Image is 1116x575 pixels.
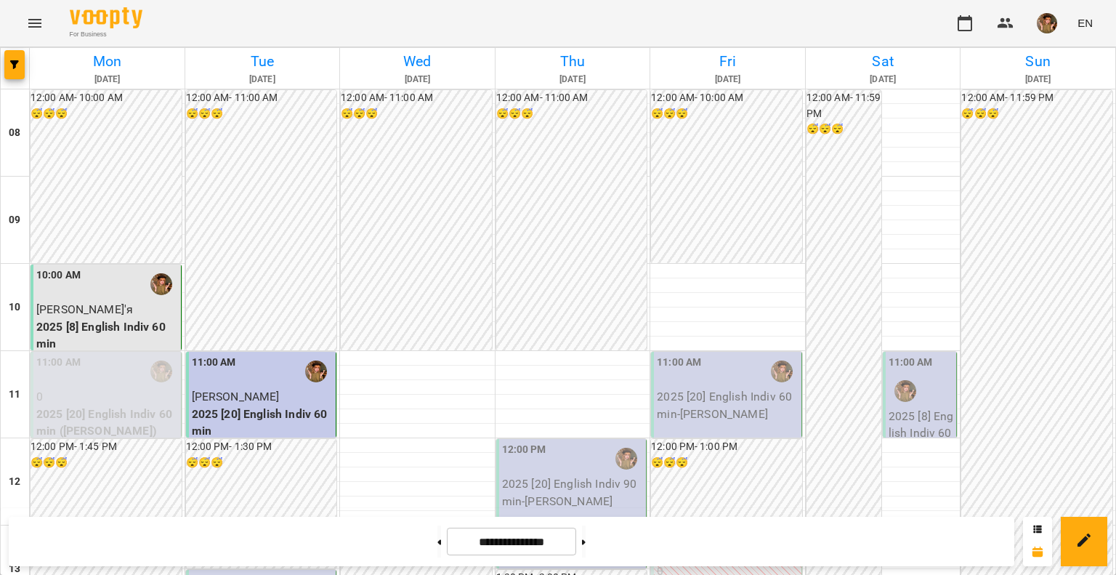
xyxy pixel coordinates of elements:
h6: 08 [9,125,20,141]
p: 2025 [20] English Indiv 60 min - [PERSON_NAME] [657,388,798,422]
img: Voopty Logo [70,7,142,28]
h6: 12:00 AM - 11:59 PM [961,90,1112,106]
span: For Business [70,30,142,39]
h6: 😴😴😴 [186,455,337,471]
span: EN [1077,15,1093,31]
h6: Wed [342,50,493,73]
p: 0 [36,388,178,406]
p: 2025 [8] English Indiv 60 min [36,318,178,353]
h6: 09 [9,212,20,228]
h6: 12:00 PM - 1:30 PM [186,439,337,455]
h6: [DATE] [32,73,182,87]
h6: 😴😴😴 [496,106,647,122]
h6: [DATE] [342,73,493,87]
h6: Thu [498,50,648,73]
h6: 12:00 AM - 11:00 AM [496,90,647,106]
h6: 😴😴😴 [31,106,182,122]
h6: 😴😴😴 [186,106,337,122]
h6: 😴😴😴 [806,121,881,137]
h6: 10 [9,299,20,315]
h6: 😴😴😴 [651,106,802,122]
h6: [DATE] [963,73,1113,87]
h6: 12 [9,474,20,490]
h6: Mon [32,50,182,73]
img: 166010c4e833d35833869840c76da126.jpeg [1037,13,1057,33]
h6: 12:00 AM - 11:00 AM [186,90,337,106]
button: EN [1072,9,1099,36]
button: Menu [17,6,52,41]
img: Горошинська Олександра (а) [305,361,327,382]
h6: 😴😴😴 [961,106,1112,122]
h6: 😴😴😴 [341,106,492,122]
img: Горошинська Олександра (а) [150,361,172,382]
h6: 😴😴😴 [31,455,182,471]
h6: [DATE] [808,73,958,87]
label: 12:00 PM [502,442,546,458]
h6: 12:00 AM - 10:00 AM [651,90,802,106]
p: 2025 [20] English Indiv 90 min - [PERSON_NAME] [502,475,644,510]
h6: Fri [652,50,803,73]
h6: Tue [187,50,338,73]
h6: 11 [9,387,20,403]
span: [PERSON_NAME]'я [36,302,133,316]
h6: 12:00 AM - 10:00 AM [31,90,182,106]
img: Горошинська Олександра (а) [771,361,793,382]
span: [PERSON_NAME] [192,390,280,403]
img: Горошинська Олександра (а) [615,448,637,470]
h6: 12:00 AM - 11:00 AM [341,90,492,106]
p: 2025 [20] English Indiv 60 min [192,406,333,440]
h6: 😴😴😴 [651,455,802,471]
h6: 12:00 AM - 11:59 PM [806,90,881,121]
p: 2025 [8] English Indiv 60 min - [PERSON_NAME] [889,408,954,476]
h6: 12:00 PM - 1:45 PM [31,439,182,455]
p: 2025 [20] English Indiv 60 min ([PERSON_NAME]) [36,406,178,440]
img: Горошинська Олександра (а) [150,273,172,295]
img: Горошинська Олександра (а) [894,380,916,402]
label: 11:00 AM [657,355,701,371]
label: 11:00 AM [36,355,81,371]
h6: Sun [963,50,1113,73]
h6: Sat [808,50,958,73]
h6: [DATE] [652,73,803,87]
h6: [DATE] [498,73,648,87]
h6: [DATE] [187,73,338,87]
label: 11:00 AM [192,355,236,371]
h6: 12:00 PM - 1:00 PM [651,439,802,455]
label: 11:00 AM [889,355,933,371]
label: 10:00 AM [36,268,81,284]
